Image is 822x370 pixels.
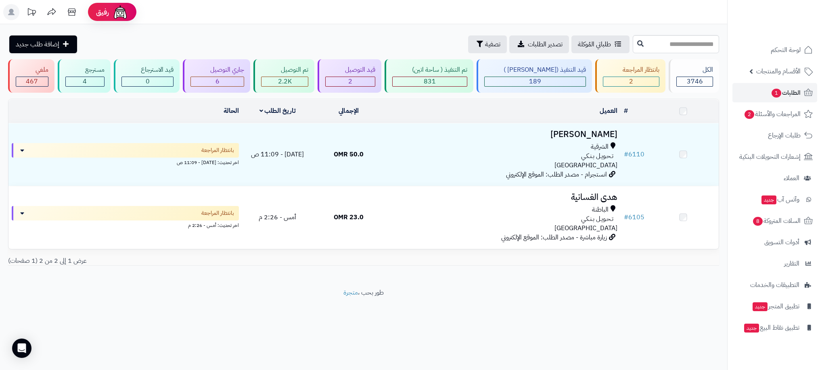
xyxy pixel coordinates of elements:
span: تصفية [485,39,500,49]
span: بانتظار المراجعة [201,209,234,217]
div: اخر تحديث: أمس - 2:26 م [12,220,239,229]
span: 3746 [687,77,703,86]
span: إضافة طلب جديد [16,39,59,49]
span: تطبيق المتجر [752,301,799,312]
span: [GEOGRAPHIC_DATA] [554,160,617,170]
div: 831 [393,77,467,86]
span: وآتس آب [761,194,799,205]
a: التطبيقات والخدمات [732,275,817,295]
span: الطلبات [771,87,801,98]
a: قيد التنفيذ ([PERSON_NAME] ) 189 [475,59,594,93]
a: المراجعات والأسئلة2 [732,104,817,124]
h3: هدى الغسانية [387,193,617,202]
span: 50.0 OMR [334,150,364,159]
a: الكل3746 [667,59,721,93]
div: مسترجع [65,65,105,75]
a: تم التوصيل 2.2K [252,59,316,93]
span: تصدير الطلبات [528,39,563,49]
span: 23.0 OMR [334,212,364,222]
a: تصدير الطلبات [509,35,569,53]
a: متجرة [343,288,358,297]
div: قيد الاسترجاع [121,65,174,75]
img: logo-2.png [767,20,814,37]
a: # [624,106,628,116]
a: طلباتي المُوكلة [571,35,630,53]
div: ملغي [16,65,48,75]
span: 831 [424,77,436,86]
span: 6 [215,77,220,86]
span: الأقسام والمنتجات [756,66,801,77]
a: #6110 [624,150,644,159]
div: 189 [485,77,586,86]
div: تم التنفيذ ( ساحة اتين) [392,65,467,75]
span: 2 [629,77,633,86]
span: 4 [83,77,87,86]
a: مسترجع 4 [56,59,112,93]
span: الباطنة [592,205,609,214]
div: قيد التنفيذ ([PERSON_NAME] ) [484,65,586,75]
a: تم التنفيذ ( ساحة اتين) 831 [383,59,475,93]
a: قيد التوصيل 2 [316,59,383,93]
span: العملاء [784,173,799,184]
span: تـحـويـل بـنـكـي [581,214,613,224]
a: أدوات التسويق [732,233,817,252]
span: 0 [146,77,150,86]
span: طلبات الإرجاع [768,130,801,141]
span: إشعارات التحويلات البنكية [739,151,801,162]
span: التقارير [784,258,799,269]
a: جاري التوصيل 6 [181,59,252,93]
a: بانتظار المراجعة 2 [594,59,667,93]
span: السلات المتروكة [752,215,801,227]
span: التطبيقات والخدمات [750,279,799,291]
div: 2245 [261,77,308,86]
div: Open Intercom Messenger [12,339,31,358]
div: 467 [16,77,48,86]
span: بانتظار المراجعة [201,146,234,154]
div: اخر تحديث: [DATE] - 11:09 ص [12,158,239,166]
span: المراجعات والأسئلة [744,108,801,120]
span: تطبيق نقاط البيع [743,322,799,333]
a: لوحة التحكم [732,40,817,60]
a: التقارير [732,254,817,273]
a: طلبات الإرجاع [732,126,817,145]
div: 0 [122,77,174,86]
span: 8 [753,217,763,226]
a: وآتس آبجديد [732,190,817,209]
span: أدوات التسويق [764,237,799,248]
span: 2 [348,77,352,86]
span: جديد [744,324,759,333]
span: 2.2K [278,77,292,86]
div: بانتظار المراجعة [603,65,659,75]
div: 6 [191,77,244,86]
span: # [624,212,628,222]
span: الشرقية [591,142,609,152]
button: تصفية [468,35,507,53]
span: 467 [26,77,38,86]
div: 4 [66,77,104,86]
div: عرض 1 إلى 2 من 2 (1 صفحات) [2,256,364,266]
span: تـحـويـل بـنـكـي [581,152,613,161]
span: رفيق [96,7,109,17]
a: العملاء [732,168,817,188]
a: العميل [600,106,617,116]
span: لوحة التحكم [771,44,801,56]
span: [DATE] - 11:09 ص [251,150,304,159]
span: جديد [761,195,776,204]
a: الإجمالي [339,106,359,116]
img: ai-face.png [112,4,128,20]
span: انستجرام - مصدر الطلب: الموقع الإلكتروني [506,170,607,179]
a: الحالة [224,106,239,116]
span: أمس - 2:26 م [259,212,296,222]
span: 1 [772,89,781,98]
a: قيد الاسترجاع 0 [112,59,182,93]
a: تطبيق المتجرجديد [732,297,817,316]
div: 2 [326,77,375,86]
a: تطبيق نقاط البيعجديد [732,318,817,337]
h3: [PERSON_NAME] [387,130,617,139]
a: تاريخ الطلب [259,106,296,116]
div: جاري التوصيل [190,65,244,75]
span: زيارة مباشرة - مصدر الطلب: الموقع الإلكتروني [501,233,607,242]
span: [GEOGRAPHIC_DATA] [554,223,617,233]
div: 2 [603,77,659,86]
div: تم التوصيل [261,65,308,75]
